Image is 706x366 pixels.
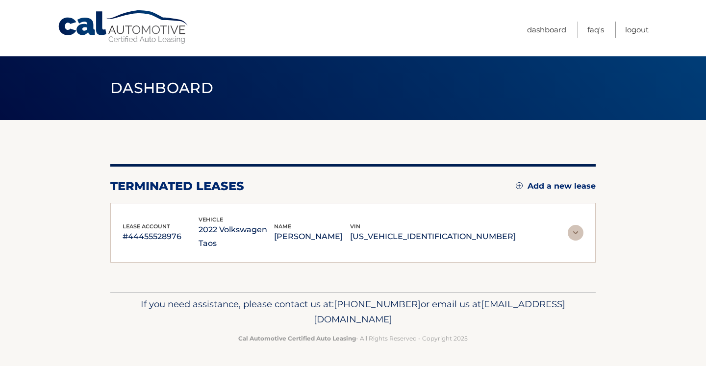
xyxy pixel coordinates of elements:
img: add.svg [516,182,523,189]
img: accordion-rest.svg [568,225,583,241]
a: Dashboard [527,22,566,38]
span: vin [350,223,360,230]
span: name [274,223,291,230]
a: FAQ's [587,22,604,38]
p: 2022 Volkswagen Taos [199,223,275,250]
a: Cal Automotive [57,10,190,45]
strong: Cal Automotive Certified Auto Leasing [238,335,356,342]
a: Add a new lease [516,181,596,191]
p: [US_VEHICLE_IDENTIFICATION_NUMBER] [350,230,516,244]
p: If you need assistance, please contact us at: or email us at [117,296,589,328]
a: Logout [625,22,649,38]
p: #44455528976 [123,230,199,244]
h2: terminated leases [110,179,244,194]
p: - All Rights Reserved - Copyright 2025 [117,333,589,343]
span: lease account [123,223,170,230]
span: Dashboard [110,79,213,97]
span: vehicle [199,216,223,223]
span: [PHONE_NUMBER] [334,298,421,310]
p: [PERSON_NAME] [274,230,350,244]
